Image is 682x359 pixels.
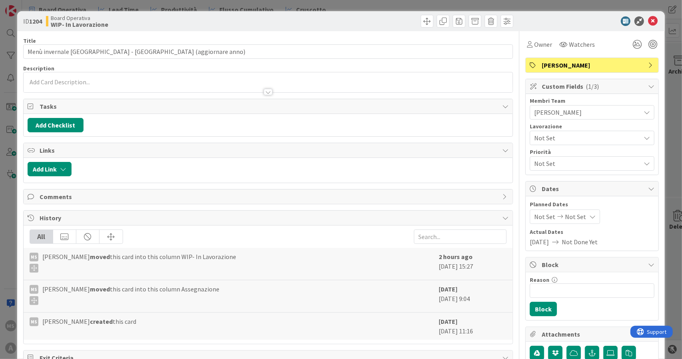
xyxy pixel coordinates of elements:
[542,329,644,339] span: Attachments
[439,253,473,261] b: 2 hours ago
[586,82,599,90] span: ( 1/3 )
[530,276,549,283] label: Reason
[28,162,72,176] button: Add Link
[23,65,54,72] span: Description
[439,285,457,293] b: [DATE]
[42,317,136,326] span: [PERSON_NAME] this card
[534,108,640,117] span: [PERSON_NAME]
[439,284,507,308] div: [DATE] 9:04
[90,253,110,261] b: moved
[40,146,499,155] span: Links
[530,237,549,247] span: [DATE]
[90,285,110,293] b: moved
[565,212,586,221] span: Not Set
[42,284,219,305] span: [PERSON_NAME] this card into this column Assegnazione
[534,212,555,221] span: Not Set
[534,159,640,168] span: Not Set
[23,44,513,59] input: type card name here...
[542,184,644,193] span: Dates
[414,229,507,244] input: Search...
[28,118,84,132] button: Add Checklist
[40,102,499,111] span: Tasks
[562,237,598,247] span: Not Done Yet
[30,230,53,243] div: All
[23,37,36,44] label: Title
[42,252,236,273] span: [PERSON_NAME] this card into this column WIP- In Lavorazione
[530,228,654,236] span: Actual Dates
[530,124,654,129] div: Lavorazione
[439,317,507,336] div: [DATE] 11:16
[90,317,113,325] b: created
[530,98,654,104] div: Membri Team
[29,17,42,25] b: 1204
[51,15,108,21] span: Board Operativa
[17,1,36,11] span: Support
[30,285,38,294] div: MS
[542,260,644,269] span: Block
[439,317,457,325] b: [DATE]
[23,16,42,26] span: ID
[530,302,557,316] button: Block
[51,21,108,28] b: WIP- In Lavorazione
[534,40,552,49] span: Owner
[40,213,499,223] span: History
[534,132,636,144] span: Not Set
[530,200,654,209] span: Planned Dates
[530,149,654,155] div: Priorità
[30,317,38,326] div: MS
[439,252,507,276] div: [DATE] 15:27
[40,192,499,201] span: Comments
[569,40,595,49] span: Watchers
[542,82,644,91] span: Custom Fields
[542,60,644,70] span: [PERSON_NAME]
[30,253,38,261] div: MS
